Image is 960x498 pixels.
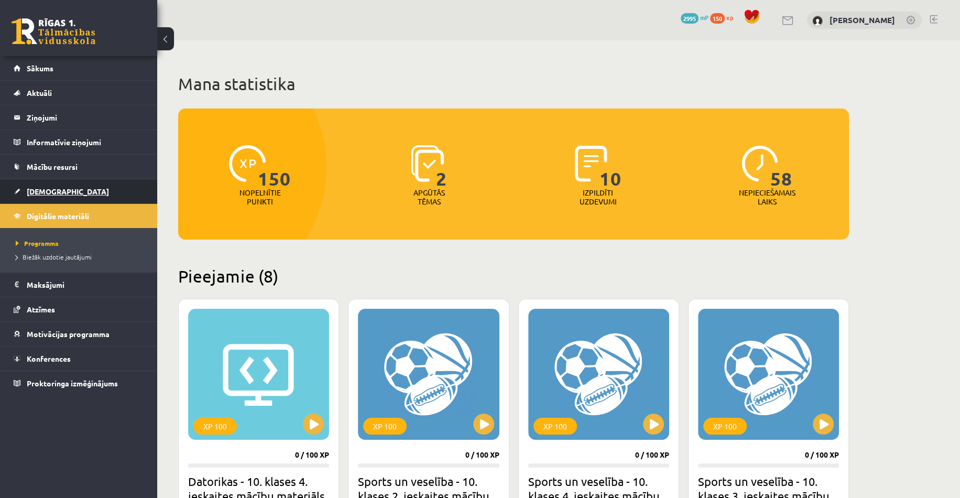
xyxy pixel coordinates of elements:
span: 2 [436,145,447,188]
legend: Informatīvie ziņojumi [27,130,144,154]
legend: Ziņojumi [27,105,144,129]
span: Programma [16,239,59,247]
span: 58 [770,145,792,188]
div: XP 100 [363,418,407,435]
div: XP 100 [533,418,577,435]
a: [DEMOGRAPHIC_DATA] [14,179,144,203]
a: Konferences [14,347,144,371]
span: 150 [258,145,291,188]
a: Programma [16,239,147,248]
a: 2995 mP [681,13,708,21]
span: Sākums [27,63,53,73]
span: Aktuāli [27,88,52,98]
img: Evita Skulme [812,16,823,26]
p: Nepieciešamais laiks [739,188,795,206]
span: mP [700,13,708,21]
span: 150 [710,13,725,24]
a: [PERSON_NAME] [830,15,895,25]
a: Ziņojumi [14,105,144,129]
a: Sākums [14,56,144,80]
span: Motivācijas programma [27,329,110,339]
h2: Pieejamie (8) [178,266,849,286]
a: Atzīmes [14,297,144,321]
span: Proktoringa izmēģinājums [27,378,118,388]
a: 150 xp [710,13,738,21]
span: xp [726,13,733,21]
a: Biežāk uzdotie jautājumi [16,252,147,262]
a: Digitālie materiāli [14,204,144,228]
span: 2995 [681,13,699,24]
a: Mācību resursi [14,155,144,179]
img: icon-completed-tasks-ad58ae20a441b2904462921112bc710f1caf180af7a3daa7317a5a94f2d26646.svg [575,145,607,182]
span: Mācību resursi [27,162,78,171]
span: Biežāk uzdotie jautājumi [16,253,92,261]
a: Maksājumi [14,273,144,297]
span: Atzīmes [27,305,55,314]
a: Motivācijas programma [14,322,144,346]
div: XP 100 [703,418,747,435]
span: 10 [599,145,621,188]
a: Rīgas 1. Tālmācības vidusskola [12,18,95,45]
img: icon-clock-7be60019b62300814b6bd22b8e044499b485619524d84068768e800edab66f18.svg [741,145,778,182]
h1: Mana statistika [178,73,849,94]
a: Aktuāli [14,81,144,105]
span: Digitālie materiāli [27,211,89,221]
p: Apgūtās tēmas [409,188,450,206]
img: icon-xp-0682a9bc20223a9ccc6f5883a126b849a74cddfe5390d2b41b4391c66f2066e7.svg [229,145,266,182]
p: Izpildīti uzdevumi [577,188,618,206]
div: XP 100 [193,418,237,435]
legend: Maksājumi [27,273,144,297]
a: Informatīvie ziņojumi [14,130,144,154]
span: Konferences [27,354,71,363]
p: Nopelnītie punkti [239,188,281,206]
span: [DEMOGRAPHIC_DATA] [27,187,109,196]
img: icon-learned-topics-4a711ccc23c960034f471b6e78daf4a3bad4a20eaf4de84257b87e66633f6470.svg [411,145,444,182]
a: Proktoringa izmēģinājums [14,371,144,395]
